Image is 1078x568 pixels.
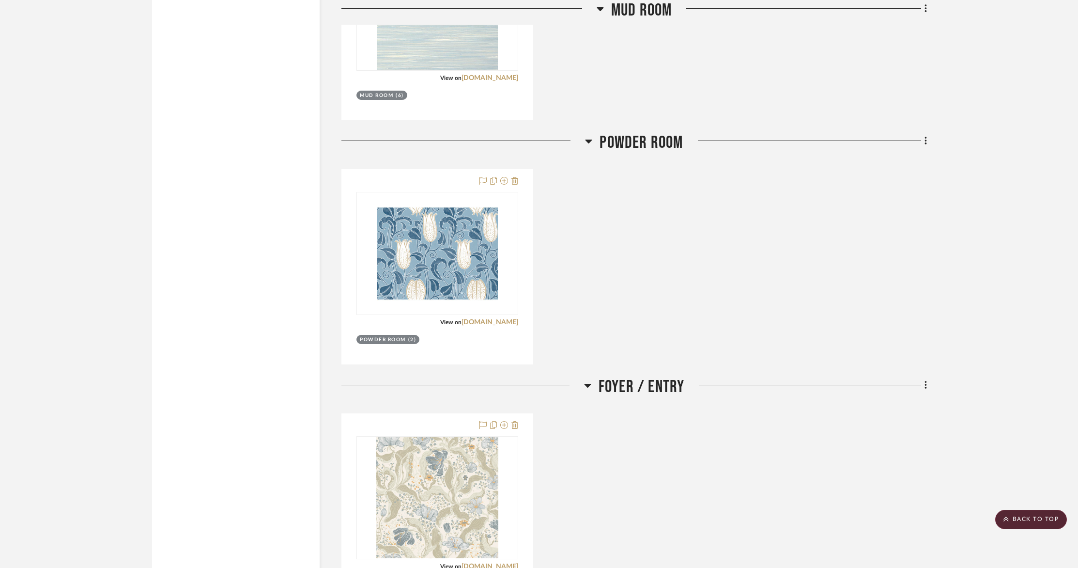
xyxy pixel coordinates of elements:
span: View on [440,319,462,325]
span: Foyer / Entry [599,377,685,397]
div: (6) [396,92,404,99]
a: [DOMAIN_NAME] [462,75,518,81]
img: BODRI LIGHT BLUE TULIP GARDEN WALLPAPER [376,437,498,558]
div: (2) [408,336,416,344]
a: [DOMAIN_NAME] [462,319,518,326]
span: View on [440,75,462,81]
span: Powder Room [600,132,683,153]
div: Powder Room [360,336,406,344]
scroll-to-top-button: BACK TO TOP [995,510,1067,529]
img: Wallpaper [377,193,498,314]
div: Mud Room [360,92,393,99]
